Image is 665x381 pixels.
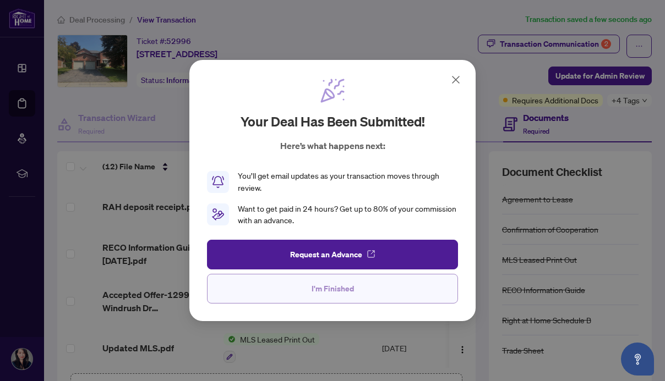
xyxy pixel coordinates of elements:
[207,240,458,269] button: Request an Advance
[238,170,458,194] div: You’ll get email updates as your transaction moves through review.
[280,139,385,152] p: Here’s what happens next:
[238,203,458,227] div: Want to get paid in 24 hours? Get up to 80% of your commission with an advance.
[312,280,354,297] span: I'm Finished
[290,246,362,263] span: Request an Advance
[207,274,458,303] button: I'm Finished
[241,113,425,130] h2: Your deal has been submitted!
[621,343,654,376] button: Open asap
